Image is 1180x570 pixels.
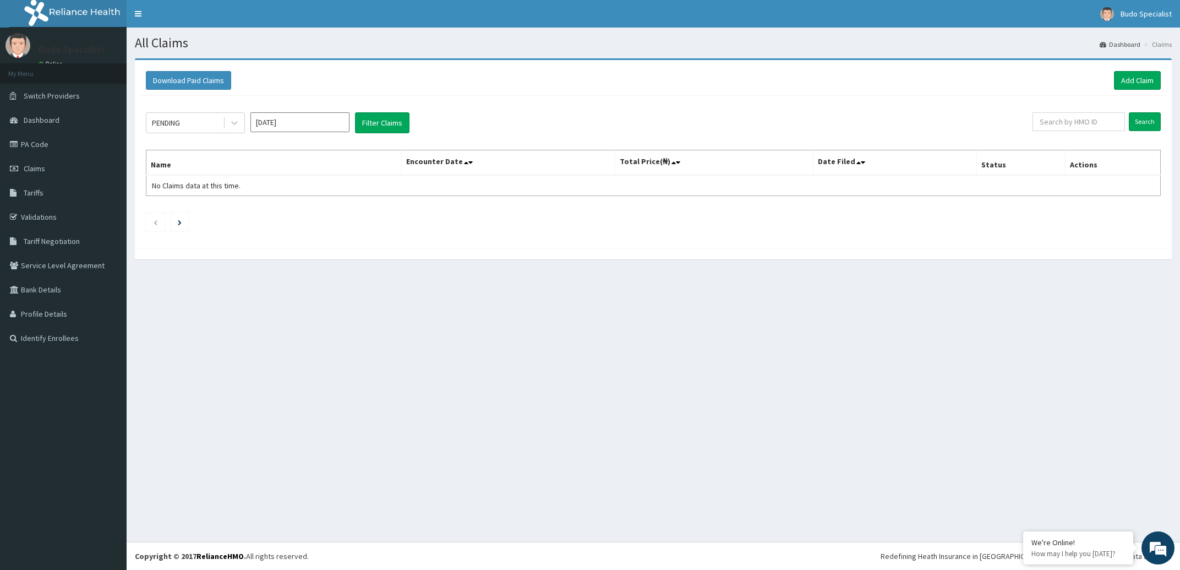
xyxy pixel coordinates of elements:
th: Date Filed [813,150,976,176]
th: Encounter Date [402,150,615,176]
span: Dashboard [24,115,59,125]
th: Total Price(₦) [615,150,813,176]
th: Actions [1065,150,1160,176]
a: RelianceHMO [196,551,244,561]
p: Budo Specialist [39,45,105,55]
span: Tariffs [24,188,43,198]
a: Next page [178,217,182,227]
th: Name [146,150,402,176]
button: Download Paid Claims [146,71,231,90]
a: Add Claim [1114,71,1161,90]
a: Previous page [153,217,158,227]
li: Claims [1141,40,1172,49]
strong: Copyright © 2017 . [135,551,246,561]
a: Online [39,60,65,68]
input: Select Month and Year [250,112,349,132]
span: Claims [24,164,45,173]
input: Search [1129,112,1161,131]
div: We're Online! [1031,538,1125,547]
div: PENDING [152,117,180,128]
a: Dashboard [1100,40,1140,49]
button: Filter Claims [355,112,409,133]
span: No Claims data at this time. [152,181,241,191]
footer: All rights reserved. [127,542,1180,570]
span: Switch Providers [24,91,80,101]
input: Search by HMO ID [1032,112,1125,131]
p: How may I help you today? [1031,549,1125,558]
h1: All Claims [135,36,1172,50]
img: User Image [1100,7,1114,21]
div: Redefining Heath Insurance in [GEOGRAPHIC_DATA] using Telemedicine and Data Science! [881,551,1172,562]
img: User Image [6,33,30,58]
th: Status [977,150,1065,176]
span: Budo Specialist [1121,9,1172,19]
span: Tariff Negotiation [24,236,80,246]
